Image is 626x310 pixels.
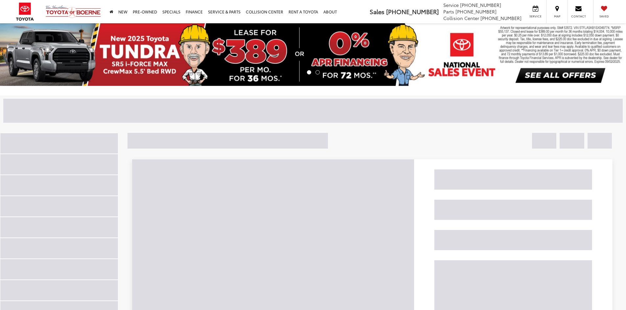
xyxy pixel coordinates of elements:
[443,15,479,21] span: Collision Center
[370,7,384,16] span: Sales
[550,14,564,18] span: Map
[443,2,459,8] span: Service
[386,7,439,16] span: [PHONE_NUMBER]
[455,8,497,15] span: [PHONE_NUMBER]
[460,2,501,8] span: [PHONE_NUMBER]
[571,14,586,18] span: Contact
[443,8,454,15] span: Parts
[528,14,543,18] span: Service
[45,5,101,18] img: Vic Vaughan Toyota of Boerne
[480,15,522,21] span: [PHONE_NUMBER]
[597,14,611,18] span: Saved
